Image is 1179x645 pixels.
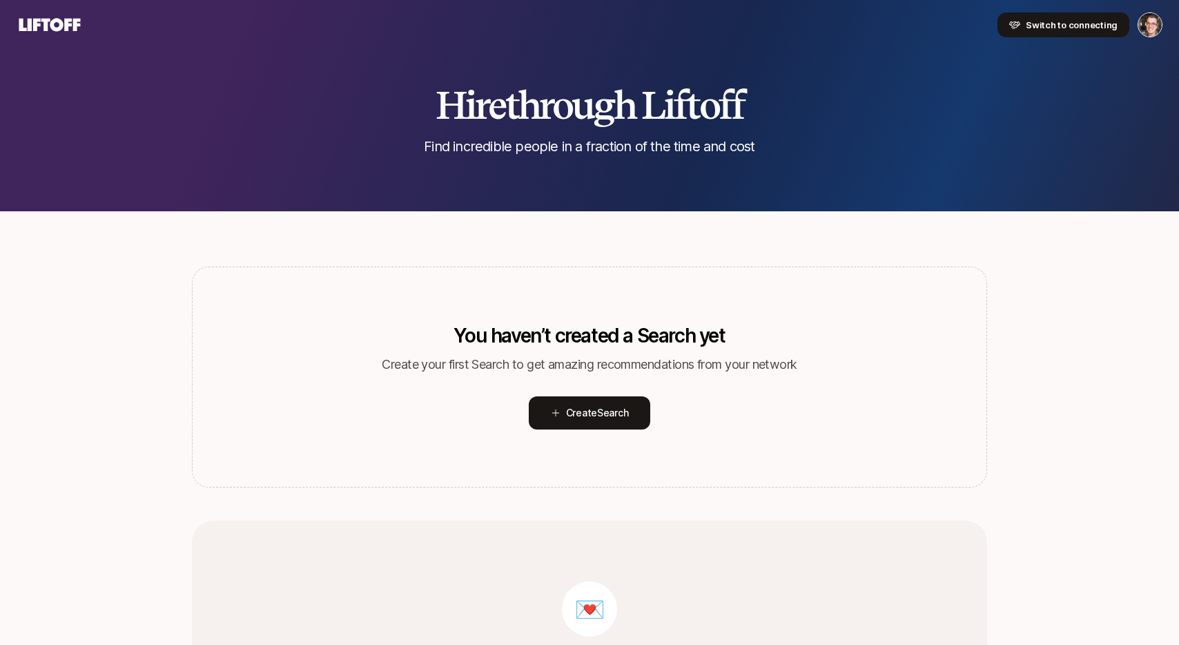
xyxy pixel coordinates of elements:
[382,355,797,374] p: Create your first Search to get amazing recommendations from your network
[1026,18,1118,32] span: Switch to connecting
[436,84,743,126] h2: Hire
[997,12,1129,37] button: Switch to connecting
[1138,12,1162,37] button: Eric Smith
[424,137,754,156] p: Find incredible people in a fraction of the time and cost
[597,407,628,418] span: Search
[1138,13,1162,37] img: Eric Smith
[566,405,629,421] span: Create
[454,325,725,347] p: You haven’t created a Search yet
[529,396,651,430] button: CreateSearch
[562,581,617,637] div: 💌
[505,81,743,128] span: through Liftoff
